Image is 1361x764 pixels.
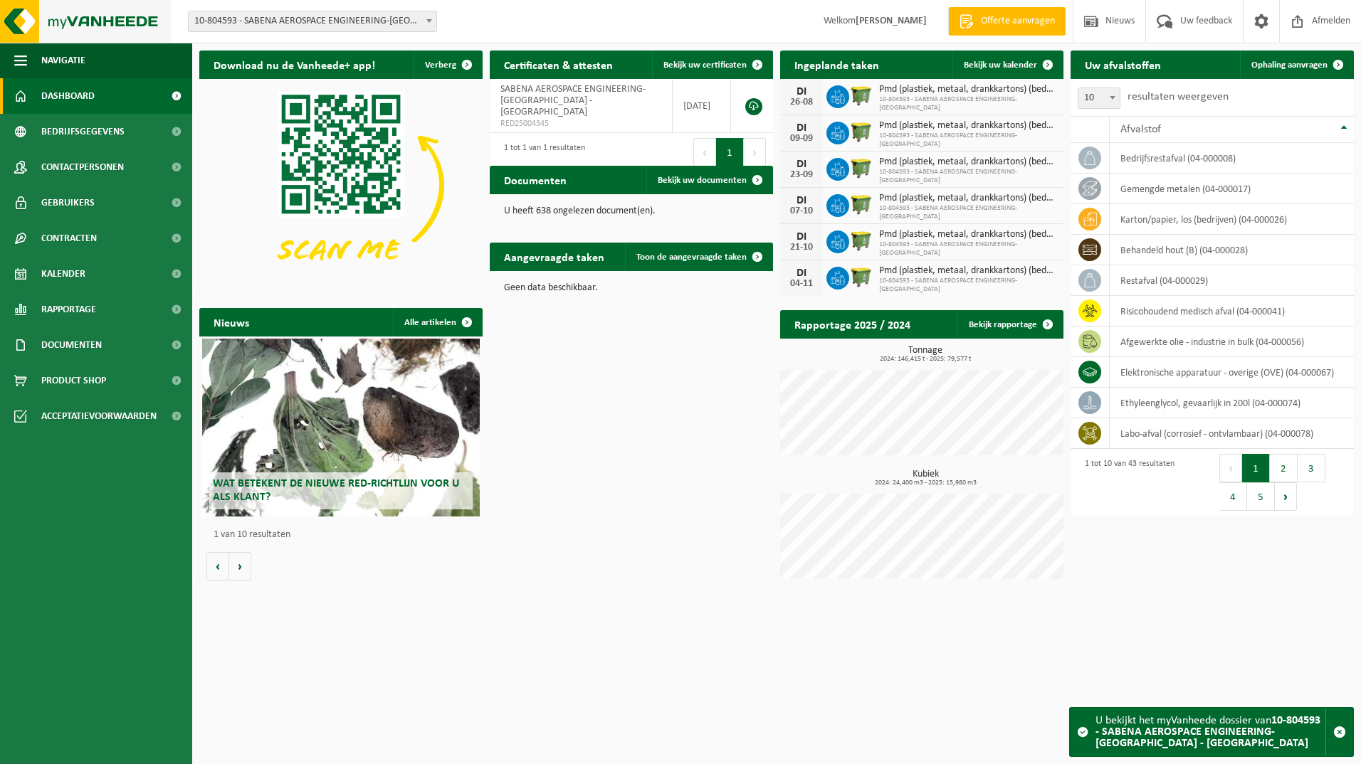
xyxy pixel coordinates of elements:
[787,97,816,107] div: 26-08
[787,346,1063,363] h3: Tonnage
[849,83,873,107] img: WB-1100-HPE-GN-50
[673,79,731,133] td: [DATE]
[879,193,1056,204] span: Pmd (plastiek, metaal, drankkartons) (bedrijven)
[716,138,744,166] button: 1
[879,156,1056,168] span: Pmd (plastiek, metaal, drankkartons) (bedrijven)
[41,398,157,434] span: Acceptatievoorwaarden
[787,469,1063,487] h3: Kubiek
[1110,143,1355,174] td: bedrijfsrestafval (04-000008)
[41,185,95,221] span: Gebruikers
[849,120,873,144] img: WB-1100-HPE-GN-50
[658,176,747,185] span: Bekijk uw documenten
[490,166,581,193] h2: Documenten
[199,308,263,336] h2: Nieuws
[1071,51,1175,78] h2: Uw afvalstoffen
[787,279,816,289] div: 04-11
[414,51,481,79] button: Verberg
[856,16,927,26] strong: [PERSON_NAME]
[780,310,925,338] h2: Rapportage 2025 / 2024
[879,132,1056,149] span: 10-804593 - SABENA AEROSPACE ENGINEERING-[GEOGRAPHIC_DATA]
[41,43,85,78] span: Navigatie
[1128,91,1229,102] label: resultaten weergeven
[780,51,893,78] h2: Ingeplande taken
[1110,388,1355,418] td: ethyleenglycol, gevaarlijk in 200l (04-000074)
[1110,296,1355,327] td: risicohoudend medisch afval (04-000041)
[188,11,437,32] span: 10-804593 - SABENA AEROSPACE ENGINEERING-CHARLEROI - GOSSELIES
[879,95,1056,112] span: 10-804593 - SABENA AEROSPACE ENGINEERING-[GEOGRAPHIC_DATA]
[504,283,759,293] p: Geen data beschikbaar.
[41,114,125,149] span: Bedrijfsgegevens
[1298,454,1325,482] button: 3
[879,229,1056,240] span: Pmd (plastiek, metaal, drankkartons) (bedrijven)
[787,231,816,243] div: DI
[744,138,766,166] button: Next
[1120,124,1161,135] span: Afvalstof
[425,60,456,70] span: Verberg
[952,51,1062,79] a: Bekijk uw kalender
[214,530,475,540] p: 1 van 10 resultaten
[787,134,816,144] div: 09-09
[787,195,816,206] div: DI
[41,327,102,363] span: Documenten
[41,363,106,398] span: Product Shop
[213,478,459,503] span: Wat betekent de nieuwe RED-richtlijn voor u als klant?
[1110,204,1355,235] td: karton/papier, los (bedrijven) (04-000026)
[879,84,1056,95] span: Pmd (plastiek, metaal, drankkartons) (bedrijven)
[500,84,646,117] span: SABENA AEROSPACE ENGINEERING-[GEOGRAPHIC_DATA] - [GEOGRAPHIC_DATA]
[199,79,483,292] img: Download de VHEPlus App
[202,339,480,516] a: Wat betekent de nieuwe RED-richtlijn voor u als klant?
[787,86,816,97] div: DI
[490,243,619,270] h2: Aangevraagde taken
[1110,174,1355,204] td: gemengde metalen (04-000017)
[787,479,1063,487] span: 2024: 24,400 m3 - 2025: 15,980 m3
[229,552,251,580] button: Volgende
[497,137,585,168] div: 1 tot 1 van 1 resultaten
[1242,454,1270,482] button: 1
[787,122,816,134] div: DI
[1110,235,1355,265] td: behandeld hout (B) (04-000028)
[787,159,816,170] div: DI
[199,51,389,78] h2: Download nu de Vanheede+ app!
[625,243,772,271] a: Toon de aangevraagde taken
[500,118,661,129] span: RED25004345
[1219,482,1247,511] button: 4
[849,265,873,289] img: WB-1100-HPE-GN-50
[652,51,772,79] a: Bekijk uw certificaten
[41,78,95,114] span: Dashboard
[879,240,1056,258] span: 10-804593 - SABENA AEROSPACE ENGINEERING-[GEOGRAPHIC_DATA]
[1270,454,1298,482] button: 2
[849,228,873,253] img: WB-1100-HPE-GN-50
[1275,482,1297,511] button: Next
[1110,418,1355,449] td: labo-afval (corrosief - ontvlambaar) (04-000078)
[879,265,1056,277] span: Pmd (plastiek, metaal, drankkartons) (bedrijven)
[1251,60,1328,70] span: Ophaling aanvragen
[787,206,816,216] div: 07-10
[849,192,873,216] img: WB-1100-HPE-GN-50
[1240,51,1352,79] a: Ophaling aanvragen
[879,204,1056,221] span: 10-804593 - SABENA AEROSPACE ENGINEERING-[GEOGRAPHIC_DATA]
[977,14,1058,28] span: Offerte aanvragen
[636,253,747,262] span: Toon de aangevraagde taken
[693,138,716,166] button: Previous
[41,256,85,292] span: Kalender
[787,267,816,279] div: DI
[879,120,1056,132] span: Pmd (plastiek, metaal, drankkartons) (bedrijven)
[957,310,1062,339] a: Bekijk rapportage
[1095,708,1325,756] div: U bekijkt het myVanheede dossier van
[879,168,1056,185] span: 10-804593 - SABENA AEROSPACE ENGINEERING-[GEOGRAPHIC_DATA]
[41,149,124,185] span: Contactpersonen
[206,552,229,580] button: Vorige
[393,308,481,336] a: Alle artikelen
[504,206,759,216] p: U heeft 638 ongelezen document(en).
[646,166,772,194] a: Bekijk uw documenten
[1078,452,1175,512] div: 1 tot 10 van 43 resultaten
[1110,265,1355,296] td: restafval (04-000029)
[1219,454,1242,482] button: Previous
[1078,88,1120,108] span: 10
[849,156,873,180] img: WB-1100-HPE-GN-50
[787,356,1063,363] span: 2024: 146,415 t - 2025: 79,577 t
[490,51,627,78] h2: Certificaten & attesten
[1095,715,1320,749] strong: 10-804593 - SABENA AEROSPACE ENGINEERING-[GEOGRAPHIC_DATA] - [GEOGRAPHIC_DATA]
[1078,87,1120,109] span: 10
[41,221,97,256] span: Contracten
